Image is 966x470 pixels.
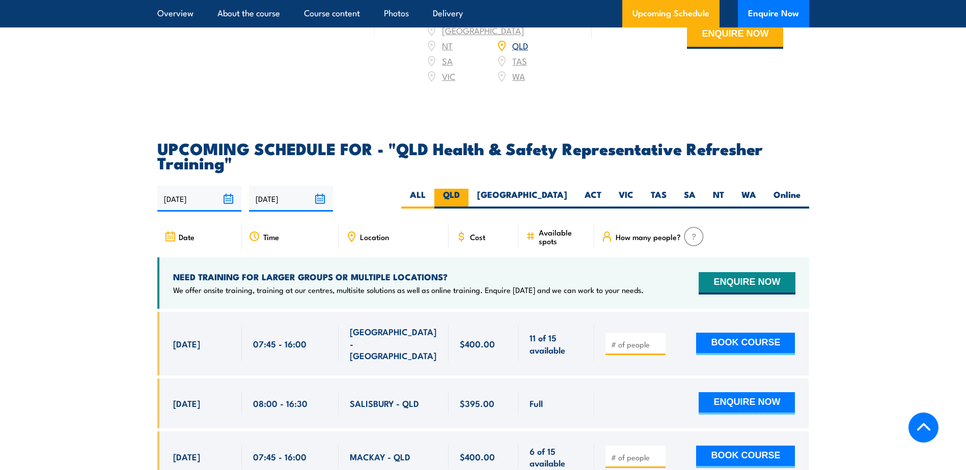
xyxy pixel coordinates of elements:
[460,397,494,409] span: $395.00
[530,397,543,409] span: Full
[468,189,576,209] label: [GEOGRAPHIC_DATA]
[530,445,583,469] span: 6 of 15 available
[733,189,765,209] label: WA
[253,397,308,409] span: 08:00 - 16:30
[157,186,241,212] input: From date
[616,232,681,241] span: How many people?
[704,189,733,209] label: NT
[642,189,675,209] label: TAS
[696,333,795,355] button: BOOK COURSE
[350,326,437,361] span: [GEOGRAPHIC_DATA] - [GEOGRAPHIC_DATA]
[434,189,468,209] label: QLD
[360,232,389,241] span: Location
[696,446,795,468] button: BOOK COURSE
[539,228,587,245] span: Available spots
[173,451,200,462] span: [DATE]
[675,189,704,209] label: SA
[173,338,200,349] span: [DATE]
[173,285,644,295] p: We offer onsite training, training at our centres, multisite solutions as well as online training...
[611,452,662,462] input: # of people
[611,339,662,349] input: # of people
[699,392,795,415] button: ENQUIRE NOW
[610,189,642,209] label: VIC
[765,189,809,209] label: Online
[687,21,783,49] button: ENQUIRE NOW
[253,451,307,462] span: 07:45 - 16:00
[263,232,279,241] span: Time
[173,271,644,282] h4: NEED TRAINING FOR LARGER GROUPS OR MULTIPLE LOCATIONS?
[530,332,583,356] span: 11 of 15 available
[512,39,528,51] a: QLD
[253,338,307,349] span: 07:45 - 16:00
[157,141,809,169] h2: UPCOMING SCHEDULE FOR - "QLD Health & Safety Representative Refresher Training"
[179,232,195,241] span: Date
[460,338,495,349] span: $400.00
[699,272,795,295] button: ENQUIRE NOW
[460,451,495,462] span: $400.00
[350,451,410,462] span: MACKAY - QLD
[576,189,610,209] label: ACT
[401,189,434,209] label: ALL
[249,186,333,212] input: To date
[350,397,419,409] span: SALISBURY - QLD
[470,232,485,241] span: Cost
[173,397,200,409] span: [DATE]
